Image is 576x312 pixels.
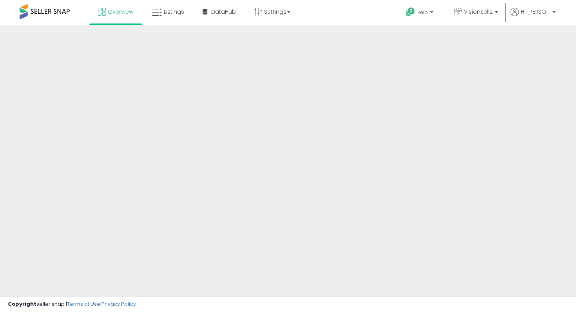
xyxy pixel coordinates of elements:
[67,300,100,308] a: Terms of Use
[108,8,133,16] span: Overview
[406,7,415,17] i: Get Help
[511,8,556,25] a: Hi [PERSON_NAME]
[211,8,236,16] span: DataHub
[8,301,136,308] div: seller snap | |
[101,300,136,308] a: Privacy Policy
[400,1,441,25] a: Help
[464,8,493,16] span: VisionSells
[417,9,428,16] span: Help
[164,8,184,16] span: Listings
[8,300,36,308] strong: Copyright
[521,8,550,16] span: Hi [PERSON_NAME]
